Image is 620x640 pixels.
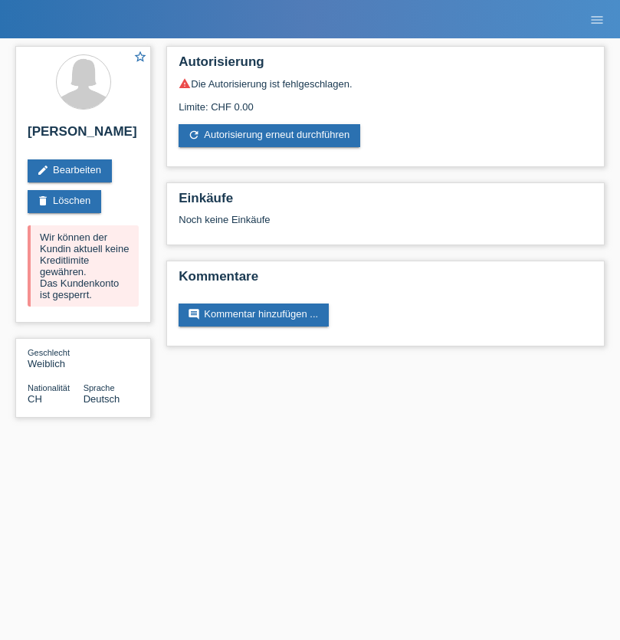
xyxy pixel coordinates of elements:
h2: [PERSON_NAME] [28,124,139,147]
h2: Kommentare [179,269,592,292]
a: commentKommentar hinzufügen ... [179,304,329,327]
a: refreshAutorisierung erneut durchführen [179,124,360,147]
i: star_border [133,50,147,64]
a: deleteLöschen [28,190,101,213]
div: Limite: CHF 0.00 [179,90,592,113]
span: Sprache [84,383,115,392]
span: Nationalität [28,383,70,392]
a: editBearbeiten [28,159,112,182]
i: comment [188,308,200,320]
i: menu [589,12,605,28]
span: Schweiz [28,393,42,405]
div: Noch keine Einkäufe [179,214,592,237]
h2: Autorisierung [179,54,592,77]
span: Geschlecht [28,348,70,357]
a: menu [582,15,612,24]
div: Wir können der Kundin aktuell keine Kreditlimite gewähren. Das Kundenkonto ist gesperrt. [28,225,139,307]
i: delete [37,195,49,207]
span: Deutsch [84,393,120,405]
h2: Einkäufe [179,191,592,214]
div: Die Autorisierung ist fehlgeschlagen. [179,77,592,90]
i: warning [179,77,191,90]
div: Weiblich [28,346,84,369]
i: edit [37,164,49,176]
a: star_border [133,50,147,66]
i: refresh [188,129,200,141]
